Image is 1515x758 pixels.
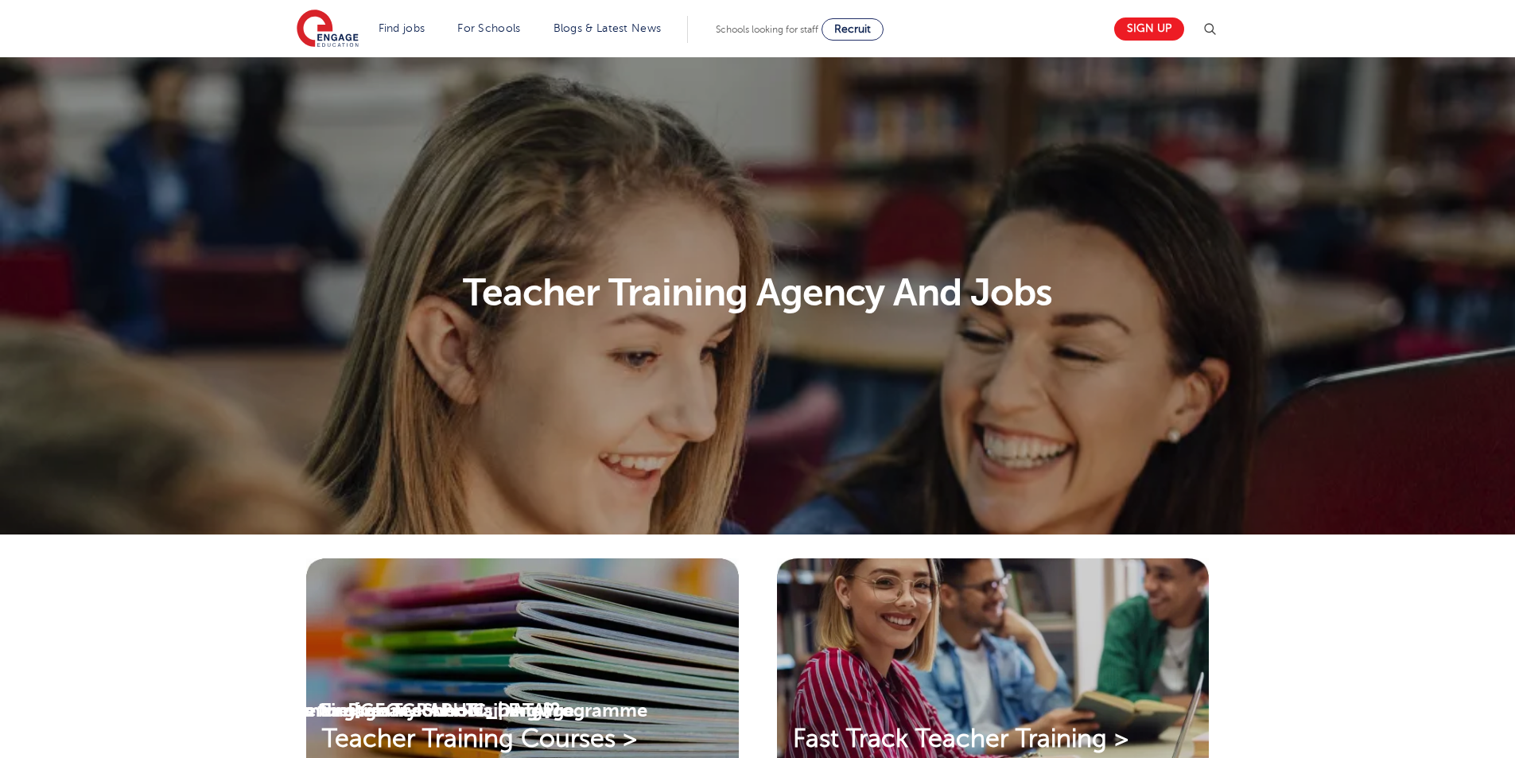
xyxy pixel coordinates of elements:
a: For Schools [457,22,520,34]
span: Teacher Training Courses > [322,725,637,752]
a: Sign up [1114,17,1184,41]
span: Recruit [834,23,871,35]
a: Find jobs [379,22,425,34]
a: Recruit [822,18,884,41]
a: Teacher Training Courses > [306,724,653,754]
a: Blogs & Latest News [554,22,662,34]
span: Fast Track Teacher Training > [793,725,1128,752]
a: Fast Track Teacher Training > [777,724,1144,754]
img: Engage Education [297,10,359,49]
span: Schools looking for staff [716,24,818,35]
h1: Teacher Training Agency And Jobs [287,274,1228,312]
